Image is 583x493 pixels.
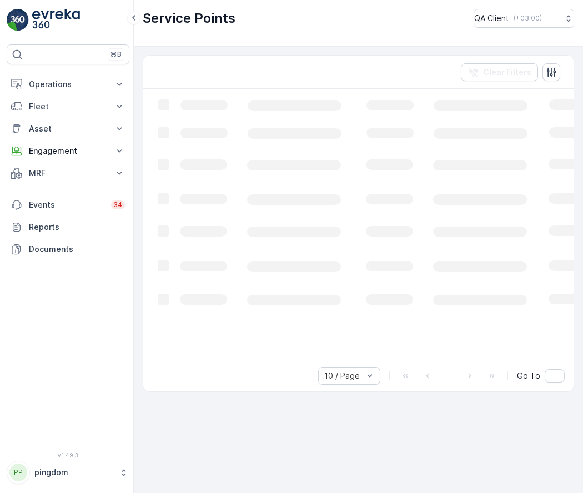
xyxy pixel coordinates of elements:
button: Clear Filters [461,63,538,81]
p: pingdom [34,467,114,478]
p: ⌘B [110,50,122,59]
a: Events34 [7,194,129,216]
a: Documents [7,238,129,260]
p: MRF [29,168,107,179]
button: QA Client(+03:00) [474,9,574,28]
p: Asset [29,123,107,134]
p: Events [29,199,104,210]
span: Go To [517,370,540,381]
p: Operations [29,79,107,90]
button: PPpingdom [7,461,129,484]
button: Asset [7,118,129,140]
div: PP [9,464,27,481]
button: Operations [7,73,129,95]
p: QA Client [474,13,509,24]
p: Documents [29,244,125,255]
p: Clear Filters [483,67,531,78]
p: Service Points [143,9,235,27]
button: MRF [7,162,129,184]
p: 34 [113,200,123,209]
p: ( +03:00 ) [514,14,542,23]
img: logo_light-DOdMpM7g.png [32,9,80,31]
button: Engagement [7,140,129,162]
img: logo [7,9,29,31]
span: v 1.49.3 [7,452,129,459]
a: Reports [7,216,129,238]
button: Fleet [7,95,129,118]
p: Fleet [29,101,107,112]
p: Reports [29,222,125,233]
p: Engagement [29,145,107,157]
